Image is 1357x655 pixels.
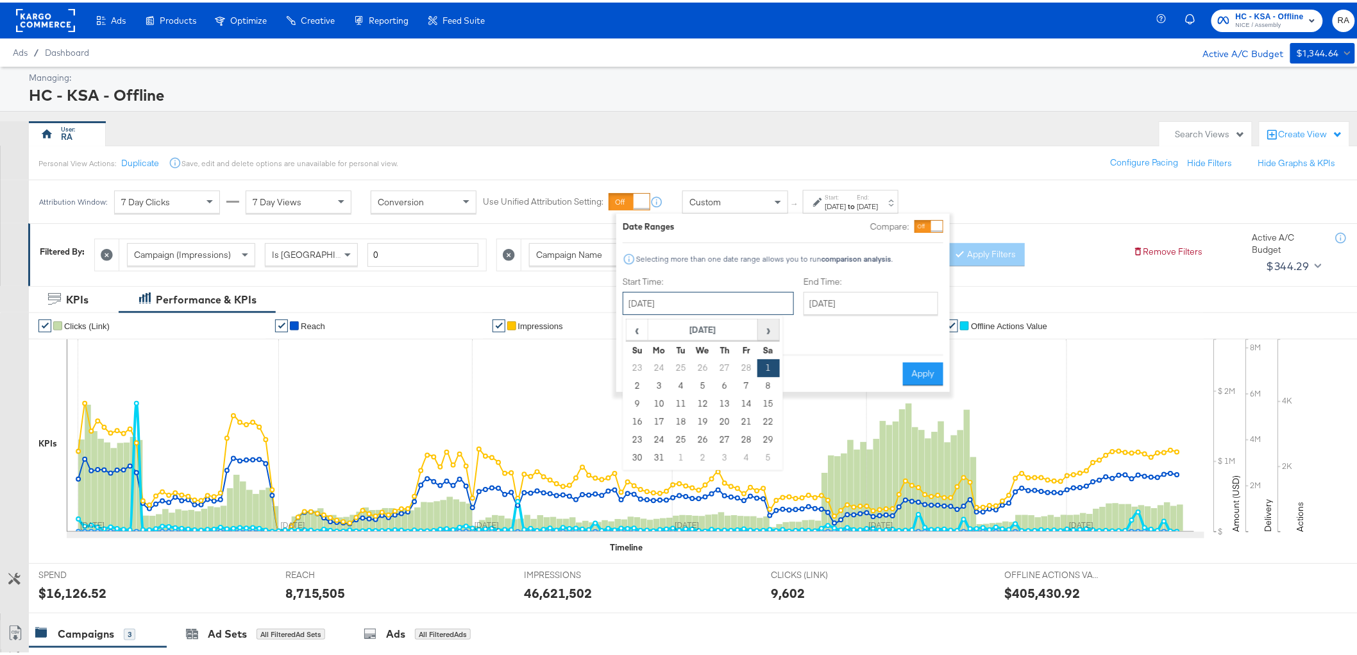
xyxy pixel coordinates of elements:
[757,339,779,357] th: Sa
[111,13,126,23] span: Ads
[64,319,110,328] span: Clicks (Link)
[1211,7,1323,30] button: HC - KSA - OfflineNICE / Assembly
[38,195,108,204] div: Attribution Window:
[771,566,867,579] span: CLICKS (LINK)
[230,13,267,23] span: Optimize
[1258,155,1336,167] button: Hide Graphs & KPIs
[301,319,325,328] span: Reach
[38,581,106,600] div: $16,126.52
[285,581,346,600] div: 8,715,505
[1261,253,1324,274] button: $344.29
[1231,473,1242,529] text: Amount (USD)
[648,447,670,464] td: 31
[1190,40,1284,60] div: Active A/C Budget
[627,393,648,411] td: 9
[857,191,879,199] label: End:
[692,339,714,357] th: We
[648,393,670,411] td: 10
[623,273,794,285] label: Start Time:
[134,246,231,258] span: Campaign (Impressions)
[62,128,73,140] div: RA
[121,155,159,167] button: Duplicate
[29,69,1352,81] div: Managing:
[627,339,648,357] th: Su
[692,429,714,447] td: 26
[1252,229,1323,253] div: Active A/C Budget
[736,447,757,464] td: 4
[1267,254,1310,273] div: $344.29
[825,199,847,209] div: [DATE]
[636,252,893,261] div: Selecting more than one date range allows you to run .
[736,357,757,375] td: 28
[670,447,692,464] td: 1
[124,626,135,638] div: 3
[670,429,692,447] td: 25
[275,317,288,330] a: ✔
[670,339,692,357] th: Tu
[757,393,779,411] td: 15
[670,393,692,411] td: 11
[757,357,779,375] td: 1
[627,447,648,464] td: 30
[689,194,721,205] span: Custom
[524,581,592,600] div: 46,621,502
[121,194,170,205] span: 7 Day Clicks
[714,447,736,464] td: 3
[369,13,409,23] span: Reporting
[648,375,670,393] td: 3
[1005,581,1081,600] div: $405,430.92
[648,429,670,447] td: 24
[971,319,1047,328] span: Offline Actions Value
[692,393,714,411] td: 12
[272,246,370,258] span: Is [GEOGRAPHIC_DATA]
[736,411,757,429] td: 21
[285,566,382,579] span: REACH
[903,360,943,383] button: Apply
[714,357,736,375] td: 27
[1176,126,1245,138] div: Search Views
[208,624,247,639] div: Ad Sets
[692,411,714,429] td: 19
[627,318,647,337] span: ‹
[627,357,648,375] td: 23
[945,317,958,330] a: ✔
[610,539,643,551] div: Timeline
[670,375,692,393] td: 4
[66,290,88,305] div: KPIs
[736,429,757,447] td: 28
[386,624,405,639] div: Ads
[714,411,736,429] td: 20
[648,357,670,375] td: 24
[38,156,116,166] div: Personal View Actions:
[714,393,736,411] td: 13
[870,218,909,230] label: Compare:
[627,411,648,429] td: 16
[714,375,736,393] td: 6
[648,317,758,339] th: [DATE]
[367,241,478,264] input: Enter a number
[757,429,779,447] td: 29
[648,339,670,357] th: Mo
[822,251,891,261] strong: comparison analysis
[58,624,114,639] div: Campaigns
[1297,43,1340,59] div: $1,344.64
[181,156,398,166] div: Save, edit and delete options are unavailable for personal view.
[1338,11,1350,26] span: RA
[847,199,857,208] strong: to
[804,273,943,285] label: End Time:
[692,447,714,464] td: 2
[1263,497,1274,529] text: Delivery
[1188,155,1233,167] button: Hide Filters
[692,357,714,375] td: 26
[257,626,325,638] div: All Filtered Ad Sets
[623,218,675,230] div: Date Ranges
[714,429,736,447] td: 27
[1295,499,1306,529] text: Actions
[648,411,670,429] td: 17
[301,13,335,23] span: Creative
[1333,7,1355,30] button: RA
[736,339,757,357] th: Fr
[857,199,879,209] div: [DATE]
[757,447,779,464] td: 5
[156,290,257,305] div: Performance & KPIs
